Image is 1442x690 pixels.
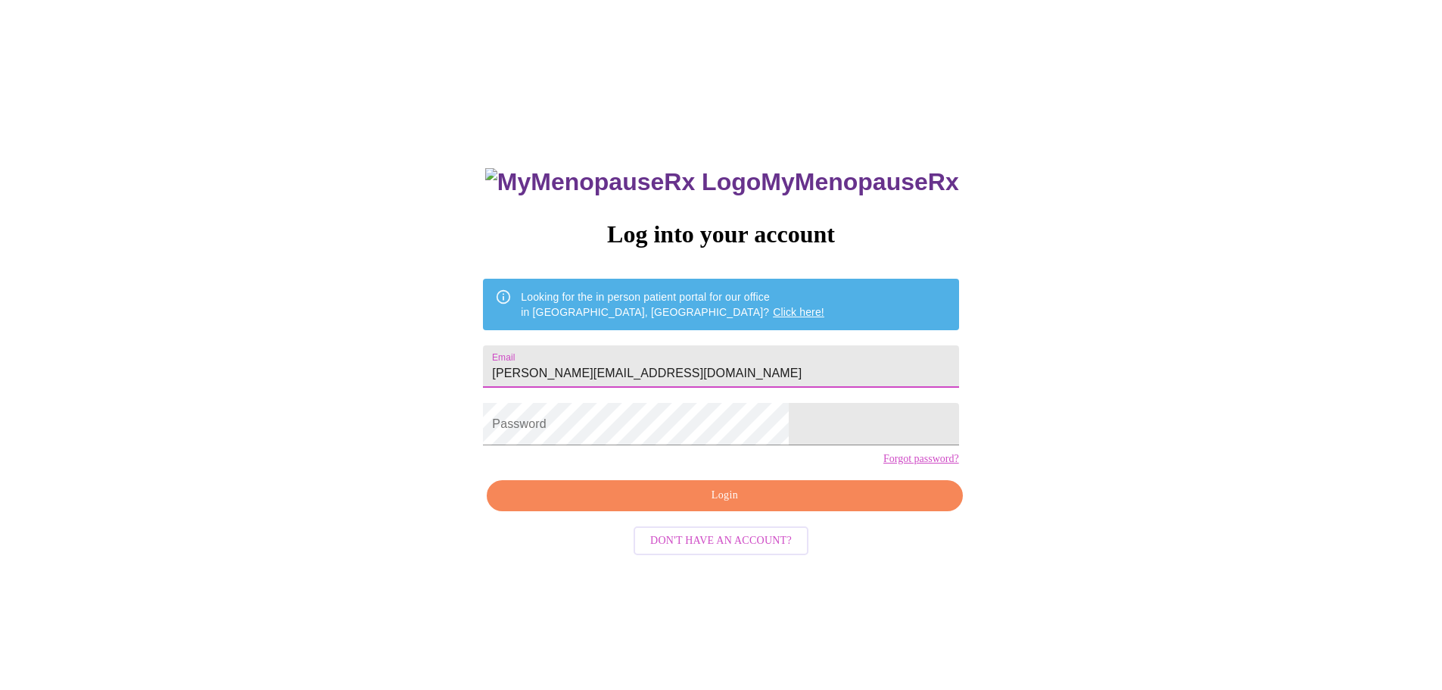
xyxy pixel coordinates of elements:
img: MyMenopauseRx Logo [485,168,761,196]
span: Login [504,486,945,505]
a: Forgot password? [883,453,959,465]
button: Don't have an account? [634,526,808,556]
a: Don't have an account? [630,533,812,546]
span: Don't have an account? [650,532,792,551]
h3: MyMenopauseRx [485,168,959,196]
h3: Log into your account [483,220,958,248]
a: Click here! [773,306,824,318]
button: Login [487,480,962,511]
div: Looking for the in person patient portal for our office in [GEOGRAPHIC_DATA], [GEOGRAPHIC_DATA]? [521,283,824,326]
